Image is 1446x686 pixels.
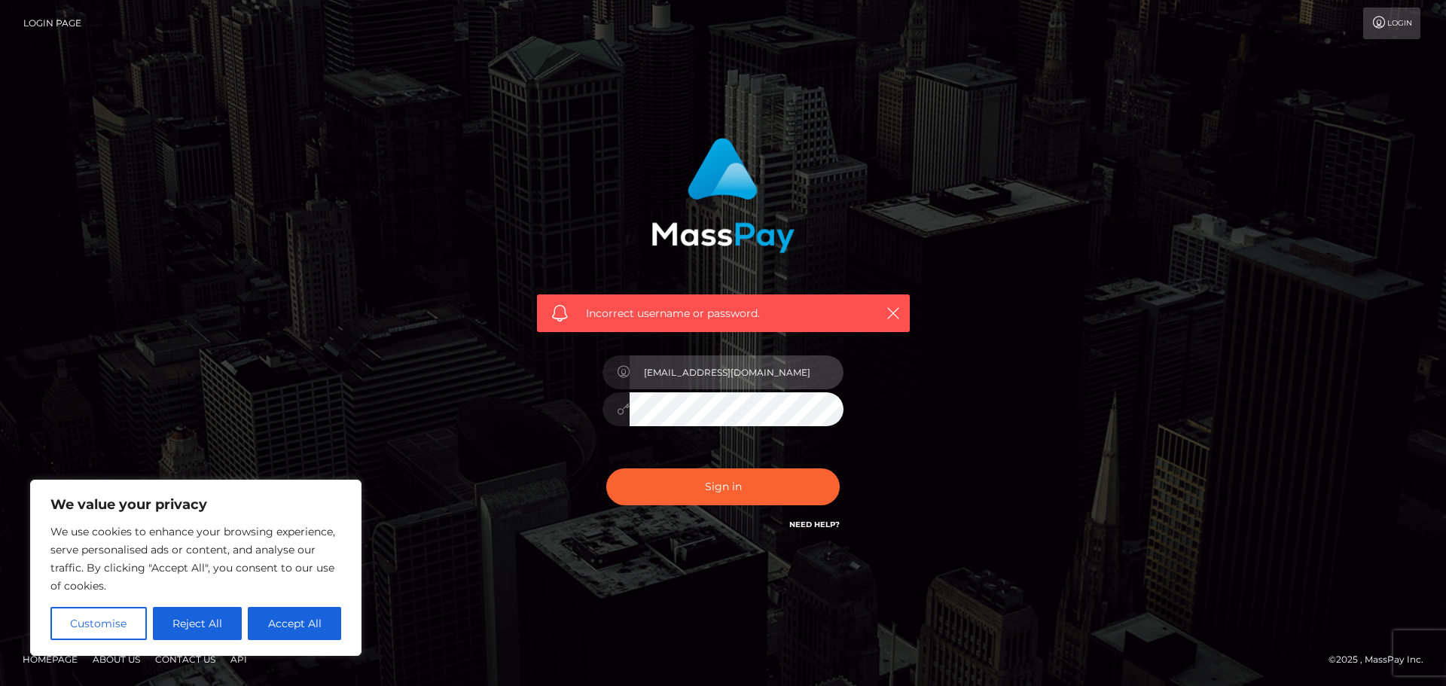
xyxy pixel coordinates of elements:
[248,607,341,640] button: Accept All
[50,607,147,640] button: Customise
[789,520,840,529] a: Need Help?
[606,468,840,505] button: Sign in
[153,607,243,640] button: Reject All
[224,648,253,671] a: API
[1329,651,1435,668] div: © 2025 , MassPay Inc.
[651,138,795,253] img: MassPay Login
[30,480,361,656] div: We value your privacy
[50,495,341,514] p: We value your privacy
[149,648,221,671] a: Contact Us
[17,648,84,671] a: Homepage
[87,648,146,671] a: About Us
[50,523,341,595] p: We use cookies to enhance your browsing experience, serve personalised ads or content, and analys...
[23,8,81,39] a: Login Page
[1363,8,1420,39] a: Login
[630,355,843,389] input: Username...
[586,306,861,322] span: Incorrect username or password.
